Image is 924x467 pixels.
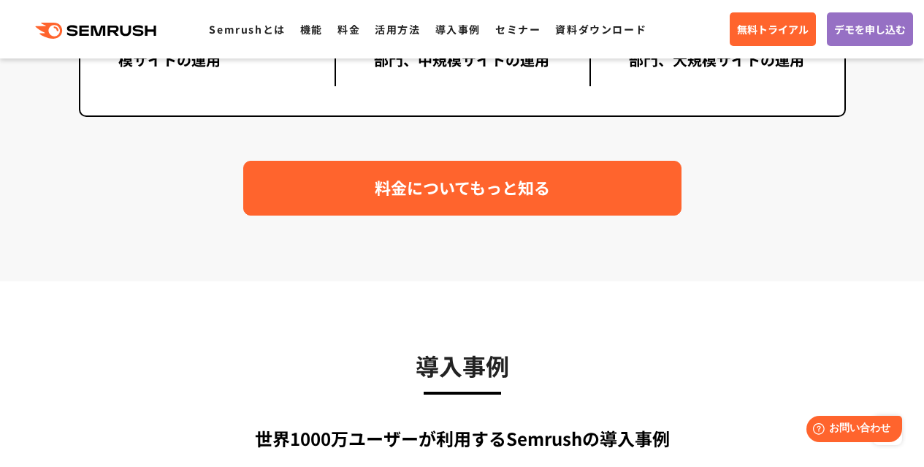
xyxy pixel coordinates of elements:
div: 世界1000万ユーザーが利用する Semrushの導入事例 [79,425,846,452]
a: 料金 [337,22,360,37]
span: デモを申し込む [834,21,906,37]
a: Semrushとは [209,22,285,37]
a: 機能 [300,22,323,37]
a: 活用方法 [375,22,420,37]
span: 料金についてもっと知る [375,175,550,200]
a: 無料トライアル [730,12,816,46]
a: 料金についてもっと知る [243,161,681,216]
h3: 導入事例 [79,347,846,384]
a: セミナー [495,22,541,37]
iframe: Help widget launcher [794,410,908,451]
a: デモを申し込む [827,12,913,46]
span: 無料トライアル [737,21,809,37]
a: 資料ダウンロード [555,22,646,37]
a: 導入事例 [435,22,481,37]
